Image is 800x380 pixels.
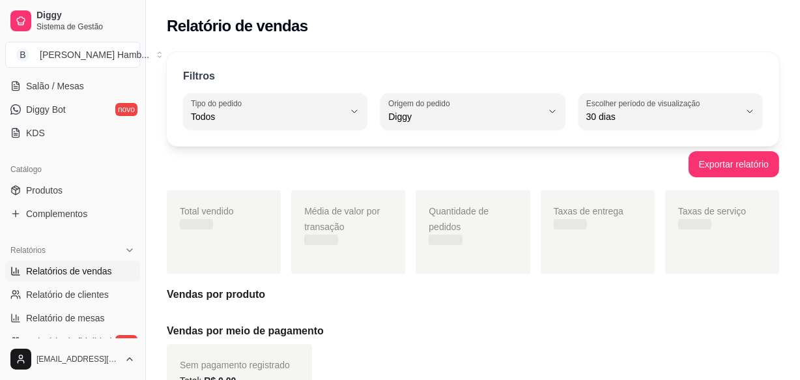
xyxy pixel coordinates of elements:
[586,98,704,109] label: Escolher período de visualização
[554,206,623,216] span: Taxas de entrega
[26,265,112,278] span: Relatórios de vendas
[5,42,140,68] button: Select a team
[16,48,29,61] span: B
[36,354,119,364] span: [EMAIL_ADDRESS][DOMAIN_NAME]
[26,80,84,93] span: Salão / Mesas
[10,245,46,256] span: Relatórios
[429,206,489,232] span: Quantidade de pedidos
[167,287,779,302] h5: Vendas por produto
[388,110,541,123] span: Diggy
[167,16,308,37] h2: Relatório de vendas
[191,110,344,123] span: Todos
[5,159,140,180] div: Catálogo
[191,98,246,109] label: Tipo do pedido
[183,68,215,84] p: Filtros
[388,98,454,109] label: Origem do pedido
[26,207,87,220] span: Complementos
[167,323,779,339] h5: Vendas por meio de pagamento
[26,103,66,116] span: Diggy Bot
[26,335,117,348] span: Relatório de fidelidade
[26,288,109,301] span: Relatório de clientes
[36,22,135,32] span: Sistema de Gestão
[26,312,105,325] span: Relatório de mesas
[586,110,739,123] span: 30 dias
[26,126,45,139] span: KDS
[26,184,63,197] span: Produtos
[304,206,380,232] span: Média de valor por transação
[36,10,135,22] span: Diggy
[180,206,234,216] span: Total vendido
[180,360,290,370] span: Sem pagamento registrado
[40,48,149,61] div: [PERSON_NAME] Hamb ...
